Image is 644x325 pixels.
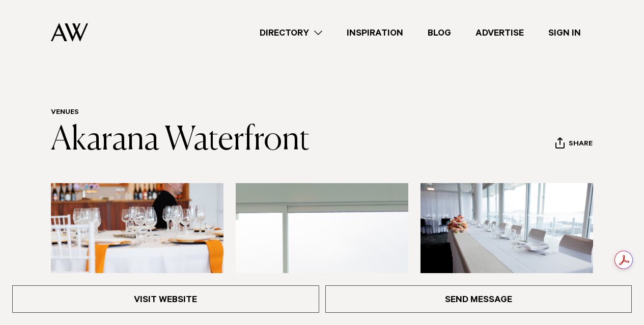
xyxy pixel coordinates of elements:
[51,124,310,157] a: Akarana Waterfront
[421,183,593,293] img: Bridal table at Akarana Waterfront
[463,26,536,40] a: Advertise
[12,285,319,313] a: Visit Website
[51,183,223,293] img: Table setting at Akarana Waterfront
[51,109,79,117] a: Venues
[51,23,88,42] img: Auckland Weddings Logo
[569,140,593,150] span: Share
[555,137,593,152] button: Share
[247,26,334,40] a: Directory
[536,26,593,40] a: Sign In
[334,26,415,40] a: Inspiration
[415,26,463,40] a: Blog
[325,285,632,313] a: Send Message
